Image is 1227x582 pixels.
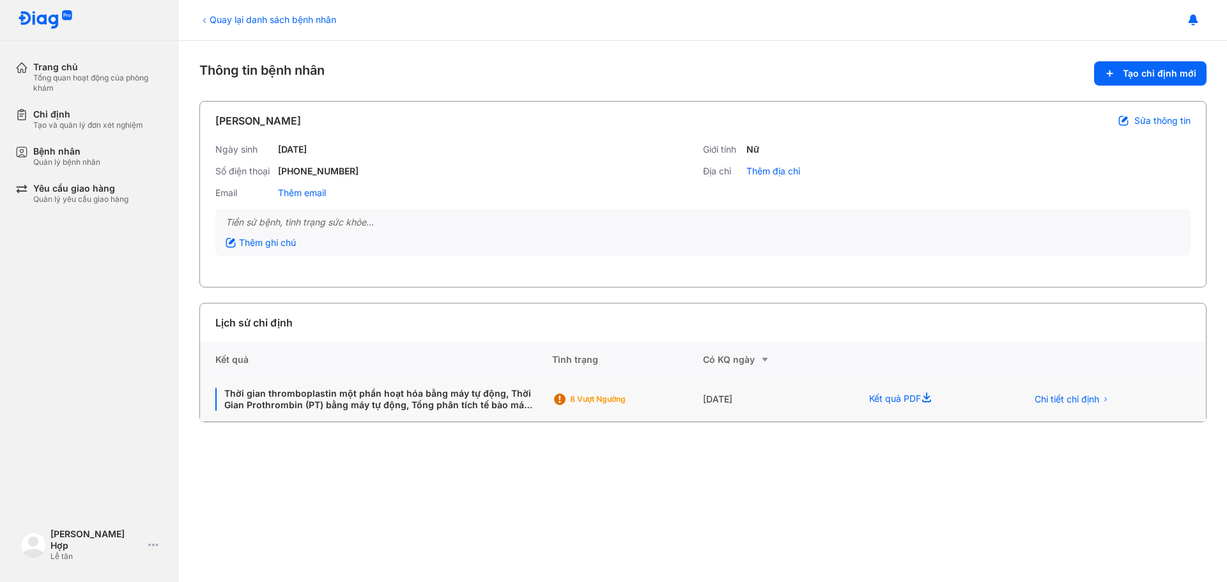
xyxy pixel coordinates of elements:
div: Email [215,187,273,199]
div: Tạo và quản lý đơn xét nghiệm [33,120,143,130]
div: 8 Vượt ngưỡng [570,394,672,404]
div: Lễ tân [50,551,143,562]
div: [DATE] [278,144,307,155]
div: Kết quả [200,342,552,378]
div: Thêm email [278,187,326,199]
div: Thêm địa chỉ [746,165,800,177]
div: Yêu cầu giao hàng [33,183,128,194]
div: Quản lý bệnh nhân [33,157,100,167]
img: logo [20,532,46,558]
div: Lịch sử chỉ định [215,315,293,330]
div: Trang chủ [33,61,164,73]
div: Tiền sử bệnh, tình trạng sức khỏe... [226,217,1180,228]
div: Tổng quan hoạt động của phòng khám [33,73,164,93]
div: Thời gian thromboplastin một phần hoạt hóa bằng máy tự động, Thời Gian Prothrombin (PT) bằng máy ... [215,388,537,411]
div: Kết quả PDF [854,378,1011,422]
div: Có KQ ngày [703,352,854,367]
div: [DATE] [703,378,854,422]
div: Thông tin bệnh nhân [199,61,1207,86]
div: Quay lại danh sách bệnh nhân [199,13,336,26]
span: Sửa thông tin [1134,115,1191,126]
div: Giới tính [703,144,741,155]
button: Tạo chỉ định mới [1094,61,1207,86]
div: Bệnh nhân [33,146,100,157]
div: Nữ [746,144,759,155]
button: Chi tiết chỉ định [1027,390,1117,409]
span: Tạo chỉ định mới [1123,68,1196,79]
div: [PERSON_NAME] [215,113,301,128]
div: Số điện thoại [215,165,273,177]
img: logo [18,10,73,30]
div: Địa chỉ [703,165,741,177]
div: Quản lý yêu cầu giao hàng [33,194,128,204]
div: Thêm ghi chú [226,237,296,249]
div: Tình trạng [552,342,703,378]
span: Chi tiết chỉ định [1035,394,1099,405]
div: [PHONE_NUMBER] [278,165,359,177]
div: [PERSON_NAME] Hợp [50,528,143,551]
div: Ngày sinh [215,144,273,155]
div: Chỉ định [33,109,143,120]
